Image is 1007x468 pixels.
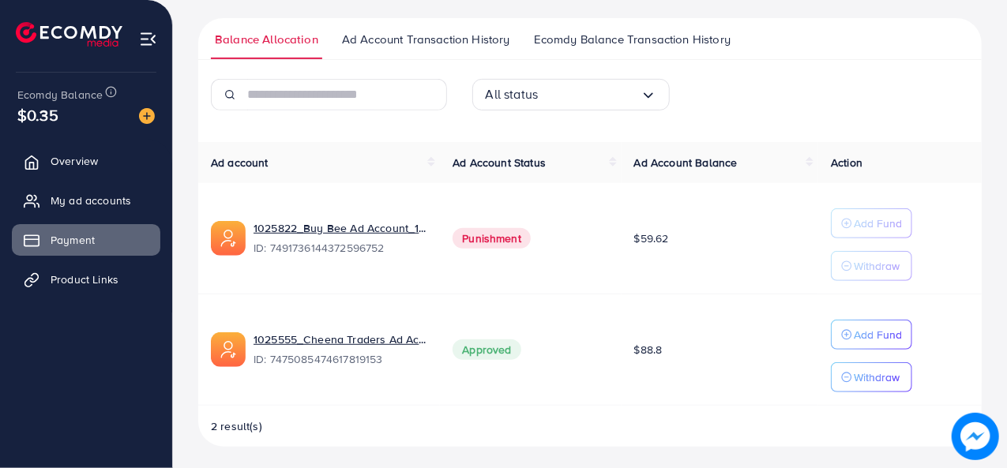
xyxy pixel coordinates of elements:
[453,339,520,360] span: Approved
[634,342,663,358] span: $88.8
[254,331,427,368] div: <span class='underline'>1025555_Cheena Traders Ad Account_1740428978835</span></br>74750854746178...
[139,108,155,124] img: image
[831,208,912,238] button: Add Fund
[139,30,157,48] img: menu
[211,418,262,434] span: 2 result(s)
[51,153,98,169] span: Overview
[534,31,731,48] span: Ecomdy Balance Transaction History
[254,220,427,236] a: 1025822_Buy Bee Ad Account_1744305758940
[51,232,95,248] span: Payment
[12,185,160,216] a: My ad accounts
[538,82,640,107] input: Search for option
[952,413,999,460] img: image
[12,145,160,177] a: Overview
[831,362,912,392] button: Withdraw
[854,368,900,387] p: Withdraw
[254,351,427,367] span: ID: 7475085474617819153
[831,155,862,170] span: Action
[12,224,160,256] a: Payment
[472,79,670,110] div: Search for option
[211,155,269,170] span: Ad account
[254,220,427,256] div: <span class='underline'>1025822_Buy Bee Ad Account_1744305758940</span></br>7491736144372596752
[854,256,900,275] p: Withdraw
[854,214,902,233] p: Add Fund
[51,193,131,208] span: My ad accounts
[342,31,510,48] span: Ad Account Transaction History
[254,331,427,347] a: 1025555_Cheena Traders Ad Account_1740428978835
[634,155,738,170] span: Ad Account Balance
[211,332,246,367] img: ic-ads-acc.e4c84228.svg
[12,264,160,295] a: Product Links
[486,82,539,107] span: All status
[634,230,669,246] span: $59.62
[17,103,58,126] span: $0.35
[211,221,246,256] img: ic-ads-acc.e4c84228.svg
[453,228,531,249] span: Punishment
[16,22,122,47] img: logo
[831,320,912,350] button: Add Fund
[17,87,103,103] span: Ecomdy Balance
[254,240,427,256] span: ID: 7491736144372596752
[831,251,912,281] button: Withdraw
[215,31,318,48] span: Balance Allocation
[453,155,546,170] span: Ad Account Status
[854,325,902,344] p: Add Fund
[51,271,118,287] span: Product Links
